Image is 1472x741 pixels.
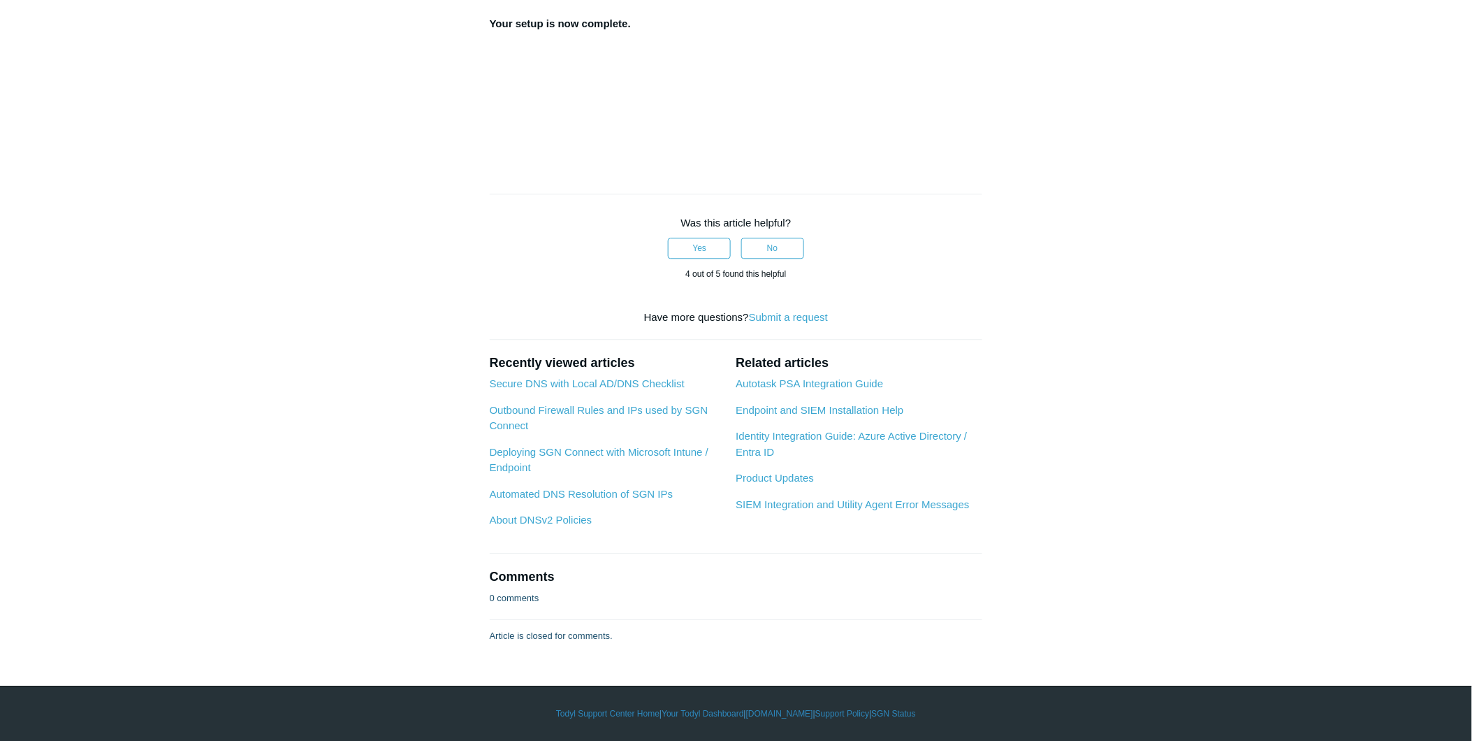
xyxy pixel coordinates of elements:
[490,568,983,587] h2: Comments
[736,498,969,510] a: SIEM Integration and Utility Agent Error Messages
[490,377,685,389] a: Secure DNS with Local AD/DNS Checklist
[662,707,743,720] a: Your Todyl Dashboard
[746,707,813,720] a: [DOMAIN_NAME]
[490,310,983,326] div: Have more questions?
[490,591,539,605] p: 0 comments
[331,707,1142,720] div: | | | |
[490,488,673,500] a: Automated DNS Resolution of SGN IPs
[490,404,708,432] a: Outbound Firewall Rules and IPs used by SGN Connect
[736,354,982,373] h2: Related articles
[490,354,722,373] h2: Recently viewed articles
[556,707,660,720] a: Todyl Support Center Home
[749,311,828,323] a: Submit a request
[685,269,786,279] span: 4 out of 5 found this helpful
[490,514,592,526] a: About DNSv2 Policies
[741,238,804,259] button: This article was not helpful
[815,707,869,720] a: Support Policy
[736,430,967,458] a: Identity Integration Guide: Azure Active Directory / Entra ID
[736,472,814,484] a: Product Updates
[872,707,916,720] a: SGN Status
[490,17,631,29] strong: Your setup is now complete.
[736,404,903,416] a: Endpoint and SIEM Installation Help
[668,238,731,259] button: This article was helpful
[681,217,792,229] span: Was this article helpful?
[736,377,883,389] a: Autotask PSA Integration Guide
[490,629,613,643] p: Article is closed for comments.
[490,446,708,474] a: Deploying SGN Connect with Microsoft Intune / Endpoint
